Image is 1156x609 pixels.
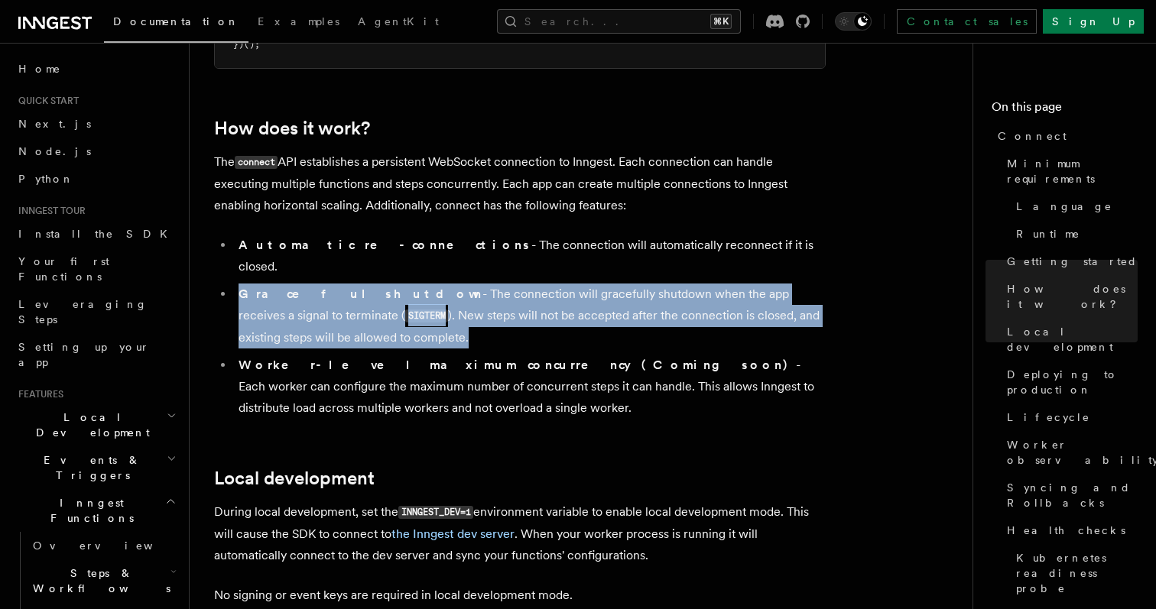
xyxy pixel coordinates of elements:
[18,145,91,157] span: Node.js
[12,410,167,440] span: Local Development
[1001,431,1138,474] a: Worker observability
[18,173,74,185] span: Python
[12,248,180,290] a: Your first Functions
[12,290,180,333] a: Leveraging Steps
[12,55,180,83] a: Home
[992,122,1138,150] a: Connect
[214,118,370,139] a: How does it work?
[234,235,826,277] li: - The connection will automatically reconnect if it is closed.
[1007,156,1138,186] span: Minimum requirements
[349,5,448,41] a: AgentKit
[12,165,180,193] a: Python
[12,489,180,532] button: Inngest Functions
[12,446,180,489] button: Events & Triggers
[18,61,61,76] span: Home
[1016,226,1080,241] span: Runtime
[214,468,375,489] a: Local development
[1001,150,1138,193] a: Minimum requirements
[1007,367,1138,397] span: Deploying to production
[1010,544,1138,602] a: Kubernetes readiness probe
[1001,361,1138,403] a: Deploying to production
[1001,517,1138,544] a: Health checks
[358,15,439,28] span: AgentKit
[27,532,180,559] a: Overview
[113,15,239,28] span: Documentation
[12,220,180,248] a: Install the SDK
[239,287,482,301] strong: Graceful shutdown
[12,95,79,107] span: Quick start
[1010,193,1138,220] a: Language
[405,309,448,322] code: SIGTERM
[12,205,86,217] span: Inngest tour
[1001,248,1138,275] a: Getting started
[1007,324,1138,355] span: Local development
[710,14,732,29] kbd: ⌘K
[214,151,826,216] p: The API establishes a persistent WebSocket connection to Inngest. Each connection can handle exec...
[992,98,1138,122] h4: On this page
[398,506,473,519] code: INNGEST_DEV=1
[18,228,177,240] span: Install the SDK
[235,156,278,169] code: connect
[1001,318,1138,361] a: Local development
[1001,275,1138,318] a: How does it work?
[258,15,339,28] span: Examples
[1007,410,1090,425] span: Lifecycle
[214,501,826,566] p: During local development, set the environment variable to enable local development mode. This wil...
[18,255,109,283] span: Your first Functions
[1010,220,1138,248] a: Runtime
[12,388,63,400] span: Features
[12,138,180,165] a: Node.js
[1016,199,1112,214] span: Language
[12,403,180,446] button: Local Development
[214,585,826,606] p: No signing or event keys are required in local development mode.
[1007,254,1138,269] span: Getting started
[1016,550,1138,596] span: Kubernetes readiness probe
[12,495,165,526] span: Inngest Functions
[12,452,167,483] span: Events & Triggers
[497,9,741,34] button: Search...⌘K
[998,128,1067,144] span: Connect
[18,341,150,368] span: Setting up your app
[1043,9,1144,34] a: Sign Up
[248,5,349,41] a: Examples
[234,355,826,419] li: - Each worker can configure the maximum number of concurrent steps it can handle. This allows Inn...
[1007,480,1138,510] span: Syncing and Rollbacks
[1007,281,1138,312] span: How does it work?
[18,298,148,326] span: Leveraging Steps
[233,39,260,50] span: })();
[835,12,872,31] button: Toggle dark mode
[239,358,796,372] strong: Worker-level maximum concurrency (Coming soon)
[12,333,180,376] a: Setting up your app
[33,539,190,552] span: Overview
[391,526,515,541] a: the Inngest dev server
[1001,474,1138,517] a: Syncing and Rollbacks
[27,565,170,596] span: Steps & Workflows
[27,559,180,602] button: Steps & Workflows
[104,5,248,43] a: Documentation
[1001,403,1138,431] a: Lifecycle
[239,238,531,252] strong: Automatic re-connections
[18,118,91,130] span: Next.js
[897,9,1037,34] a: Contact sales
[12,110,180,138] a: Next.js
[234,283,826,348] li: - The connection will gracefully shutdown when the app receives a signal to terminate ( ). New st...
[1007,523,1125,538] span: Health checks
